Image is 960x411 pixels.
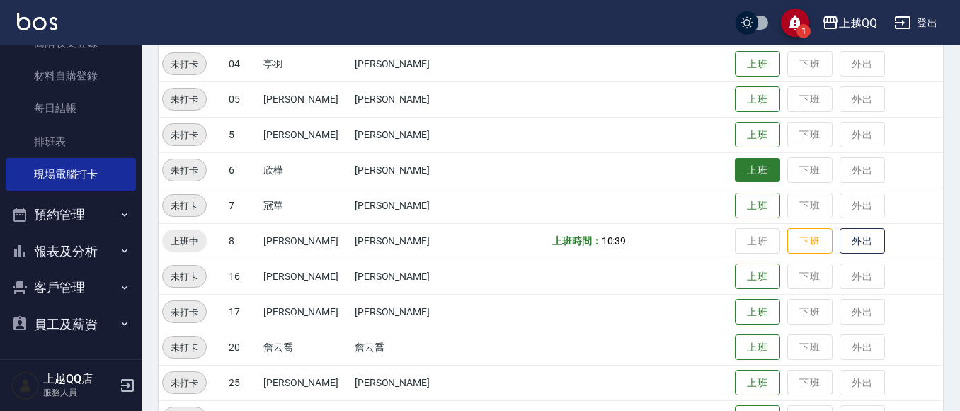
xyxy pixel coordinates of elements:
[260,152,351,188] td: 欣樺
[225,294,260,330] td: 17
[163,57,206,72] span: 未打卡
[225,259,260,294] td: 16
[225,152,260,188] td: 6
[735,299,780,325] button: 上班
[351,152,457,188] td: [PERSON_NAME]
[735,158,780,183] button: 上班
[225,117,260,152] td: 5
[781,9,809,37] button: save
[163,128,206,142] span: 未打卡
[6,196,136,233] button: 預約管理
[260,188,351,223] td: 冠華
[260,117,351,152] td: [PERSON_NAME]
[163,92,206,107] span: 未打卡
[225,46,260,81] td: 04
[6,125,136,158] a: 排班表
[351,117,457,152] td: [PERSON_NAME]
[735,122,780,148] button: 上班
[787,228,833,254] button: 下班
[162,234,207,249] span: 上班中
[260,223,351,259] td: [PERSON_NAME]
[163,163,206,178] span: 未打卡
[840,228,885,254] button: 外出
[351,294,457,330] td: [PERSON_NAME]
[6,92,136,125] a: 每日結帳
[839,14,877,32] div: 上越QQ
[351,46,457,81] td: [PERSON_NAME]
[6,60,136,92] a: 材料自購登錄
[351,259,457,294] td: [PERSON_NAME]
[163,305,206,320] span: 未打卡
[163,269,206,284] span: 未打卡
[351,188,457,223] td: [PERSON_NAME]
[260,365,351,400] td: [PERSON_NAME]
[735,193,780,219] button: 上班
[163,340,206,355] span: 未打卡
[11,371,40,400] img: Person
[602,235,627,247] span: 10:39
[260,259,351,294] td: [PERSON_NAME]
[225,188,260,223] td: 7
[735,86,780,113] button: 上班
[735,334,780,361] button: 上班
[6,158,136,191] a: 現場電腦打卡
[351,223,457,259] td: [PERSON_NAME]
[552,235,602,247] b: 上班時間：
[735,264,780,290] button: 上班
[17,13,57,30] img: Logo
[6,306,136,343] button: 員工及薪資
[163,376,206,390] span: 未打卡
[6,269,136,306] button: 客戶管理
[260,294,351,330] td: [PERSON_NAME]
[43,372,115,386] h5: 上越QQ店
[43,386,115,399] p: 服務人員
[225,223,260,259] td: 8
[163,198,206,213] span: 未打卡
[260,330,351,365] td: 詹云喬
[735,370,780,396] button: 上班
[351,330,457,365] td: 詹云喬
[816,9,883,38] button: 上越QQ
[735,51,780,77] button: 上班
[6,233,136,270] button: 報表及分析
[351,81,457,117] td: [PERSON_NAME]
[351,365,457,400] td: [PERSON_NAME]
[225,365,260,400] td: 25
[796,24,811,38] span: 1
[888,10,943,36] button: 登出
[260,46,351,81] td: 亭羽
[225,330,260,365] td: 20
[225,81,260,117] td: 05
[260,81,351,117] td: [PERSON_NAME]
